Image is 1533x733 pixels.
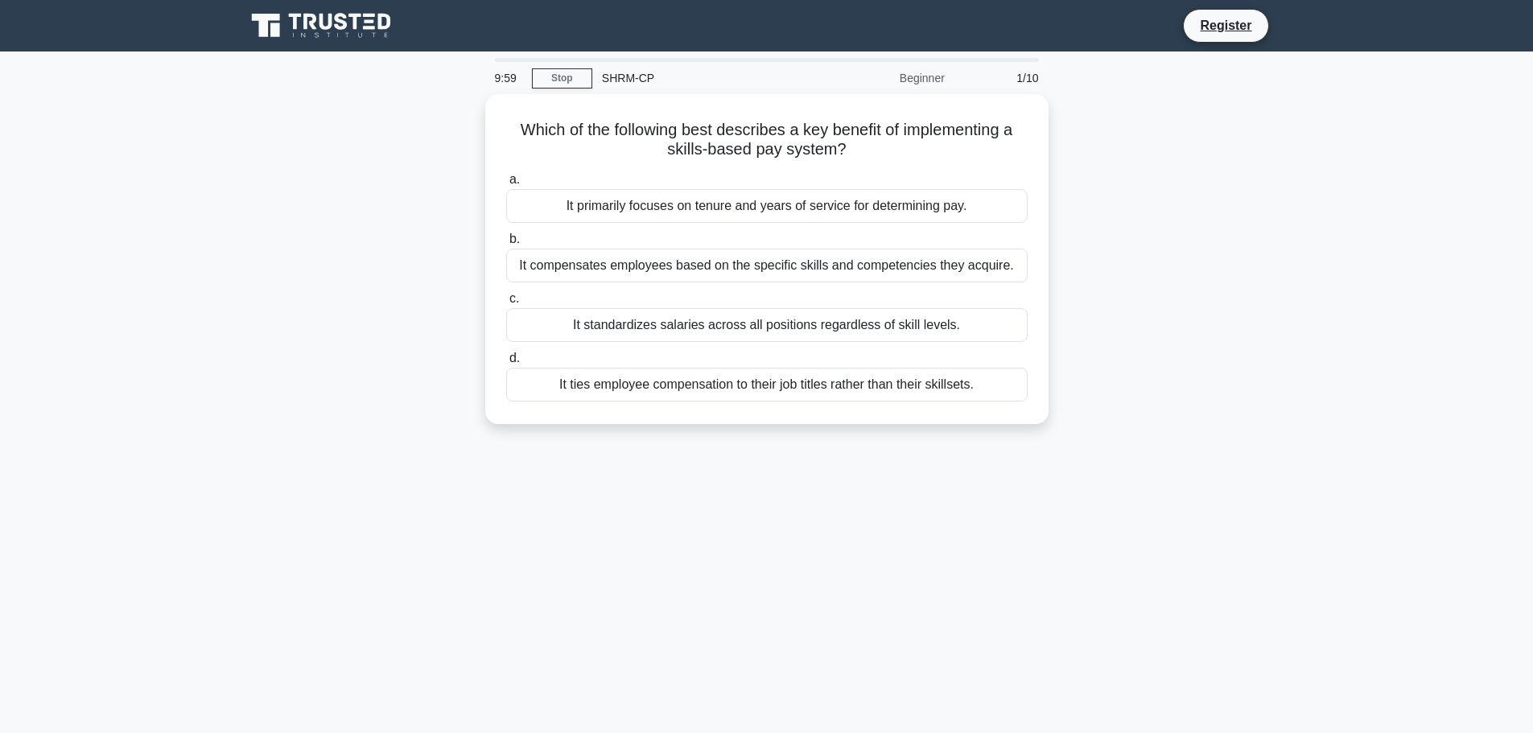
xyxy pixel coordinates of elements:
[505,120,1029,160] h5: Which of the following best describes a key benefit of implementing a skills-based pay system?
[506,249,1028,282] div: It compensates employees based on the specific skills and competencies they acquire.
[509,232,520,245] span: b.
[592,62,814,94] div: SHRM-CP
[506,189,1028,223] div: It primarily focuses on tenure and years of service for determining pay.
[509,291,519,305] span: c.
[485,62,532,94] div: 9:59
[532,68,592,89] a: Stop
[954,62,1049,94] div: 1/10
[1190,15,1261,35] a: Register
[506,308,1028,342] div: It standardizes salaries across all positions regardless of skill levels.
[509,351,520,364] span: d.
[506,368,1028,402] div: It ties employee compensation to their job titles rather than their skillsets.
[509,172,520,186] span: a.
[814,62,954,94] div: Beginner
